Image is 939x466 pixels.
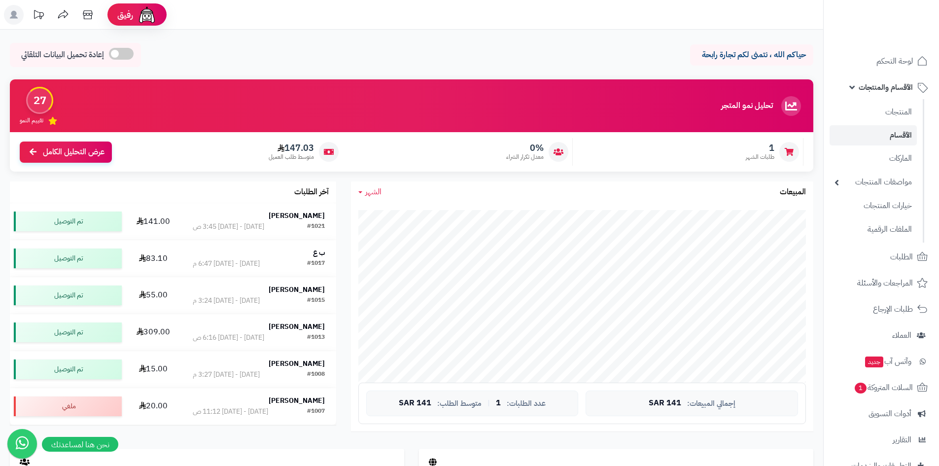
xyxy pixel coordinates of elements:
span: تقييم النمو [20,116,43,125]
span: الشهر [365,186,382,198]
span: السلات المتروكة [854,381,913,394]
p: حياكم الله ، نتمنى لكم تجارة رابحة [697,49,806,61]
span: 1 [496,399,501,408]
span: عرض التحليل الكامل [43,146,104,158]
a: الماركات [830,148,917,169]
td: 309.00 [126,314,181,351]
span: معدل تكرار الشراء [506,153,544,161]
div: #1008 [307,370,325,380]
a: خيارات المنتجات [830,195,917,216]
strong: [PERSON_NAME] [269,395,325,406]
a: المراجعات والأسئلة [830,271,933,295]
img: logo-2.png [872,28,930,48]
a: أدوات التسويق [830,402,933,426]
div: تم التوصيل [14,323,122,342]
a: مواصفات المنتجات [830,172,917,193]
a: الملفات الرقمية [830,219,917,240]
div: تم التوصيل [14,249,122,268]
td: 55.00 [126,277,181,314]
td: 20.00 [126,388,181,425]
strong: [PERSON_NAME] [269,211,325,221]
a: طلبات الإرجاع [830,297,933,321]
strong: [PERSON_NAME] [269,358,325,369]
div: ملغي [14,396,122,416]
span: أدوات التسويق [869,407,911,421]
span: متوسط الطلب: [437,399,482,408]
span: متوسط طلب العميل [269,153,314,161]
strong: ب ع [313,248,325,258]
span: عدد الطلبات: [507,399,546,408]
span: الأقسام والمنتجات [859,80,913,94]
div: [DATE] - [DATE] 3:24 م [193,296,260,306]
div: تم التوصيل [14,286,122,305]
span: إعادة تحميل البيانات التلقائي [21,49,104,61]
span: التقارير [893,433,911,447]
span: لوحة التحكم [876,54,913,68]
span: رفيق [117,9,133,21]
div: #1013 [307,333,325,343]
div: #1015 [307,296,325,306]
span: 141 SAR [649,399,681,408]
div: #1007 [307,407,325,417]
div: [DATE] - [DATE] 6:16 ص [193,333,264,343]
span: إجمالي المبيعات: [687,399,735,408]
a: المنتجات [830,102,917,123]
div: [DATE] - [DATE] 3:27 م [193,370,260,380]
div: [DATE] - [DATE] 11:12 ص [193,407,268,417]
a: الأقسام [830,125,917,145]
a: التقارير [830,428,933,452]
div: #1017 [307,259,325,269]
span: 141 SAR [399,399,431,408]
div: تم التوصيل [14,359,122,379]
h3: آخر الطلبات [294,188,329,197]
span: الطلبات [890,250,913,264]
td: 15.00 [126,351,181,388]
td: 83.10 [126,240,181,277]
div: تم التوصيل [14,212,122,231]
span: وآتس آب [864,355,911,368]
span: 1 [746,143,774,153]
span: جديد [865,357,883,367]
a: لوحة التحكم [830,49,933,73]
span: طلبات الشهر [746,153,774,161]
h3: المبيعات [780,188,806,197]
span: 0% [506,143,544,153]
span: 147.03 [269,143,314,153]
span: العملاء [892,328,911,342]
td: 141.00 [126,203,181,240]
a: الشهر [358,186,382,198]
span: 1 [855,383,867,394]
div: [DATE] - [DATE] 6:47 م [193,259,260,269]
span: المراجعات والأسئلة [857,276,913,290]
div: #1021 [307,222,325,232]
strong: [PERSON_NAME] [269,285,325,295]
strong: [PERSON_NAME] [269,322,325,332]
a: وآتس آبجديد [830,350,933,373]
a: الطلبات [830,245,933,269]
h3: تحليل نمو المتجر [721,102,773,110]
div: [DATE] - [DATE] 3:45 ص [193,222,264,232]
a: العملاء [830,323,933,347]
a: تحديثات المنصة [26,5,51,27]
span: طلبات الإرجاع [873,302,913,316]
img: ai-face.png [137,5,157,25]
a: السلات المتروكة1 [830,376,933,399]
span: | [487,399,490,407]
a: عرض التحليل الكامل [20,142,112,163]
